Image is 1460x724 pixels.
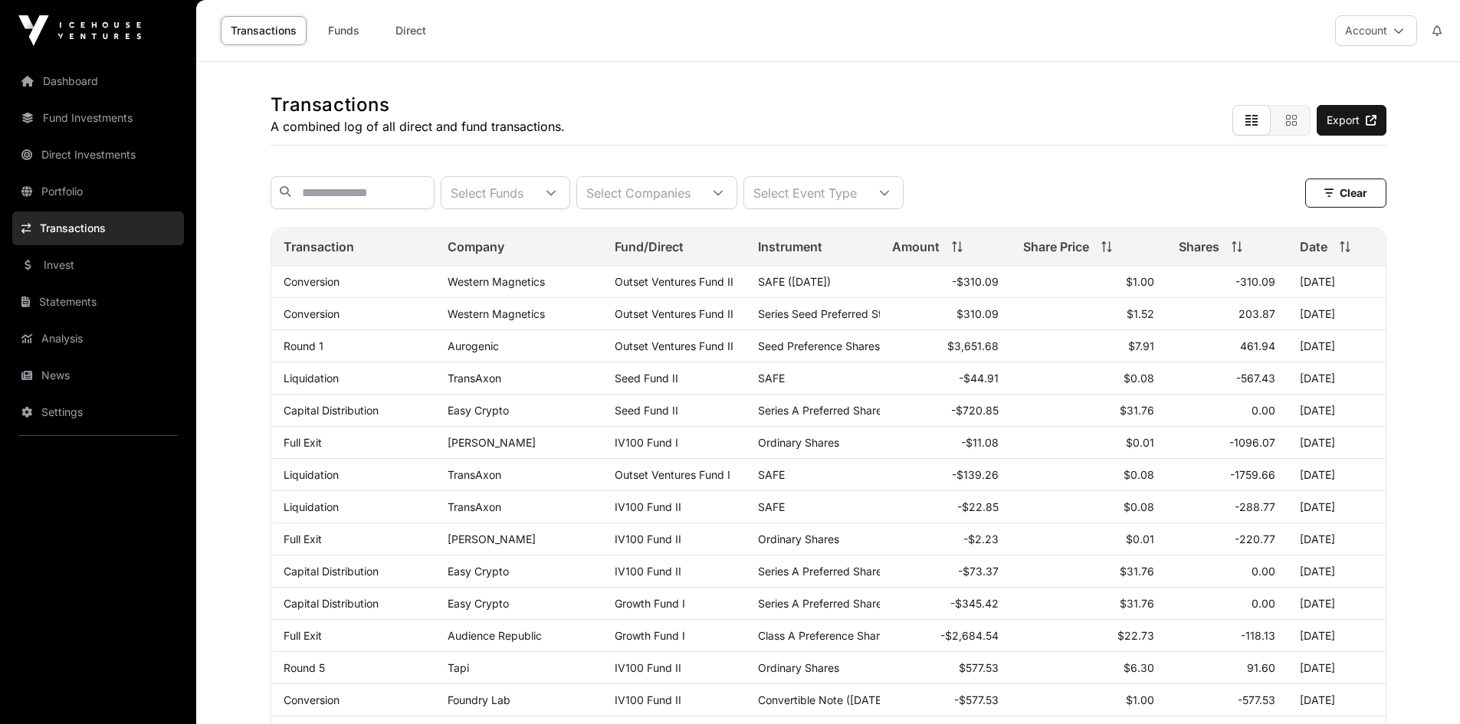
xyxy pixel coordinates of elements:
[448,404,509,417] a: Easy Crypto
[758,307,901,320] span: Series Seed Preferred Stock
[880,588,1010,620] td: -$345.42
[758,238,822,256] span: Instrument
[615,275,733,288] a: Outset Ventures Fund II
[1128,339,1154,352] span: $7.91
[615,372,678,385] a: Seed Fund II
[448,372,501,385] a: TransAxon
[758,404,882,417] span: Series A Preferred Share
[1124,500,1154,513] span: $0.08
[758,436,839,449] span: Ordinary Shares
[615,468,730,481] a: Outset Ventures Fund I
[12,175,184,208] a: Portfolio
[577,177,700,208] div: Select Companies
[880,620,1010,652] td: -$2,684.54
[12,322,184,355] a: Analysis
[1288,684,1386,716] td: [DATE]
[615,565,681,578] a: IV100 Fund II
[18,15,141,46] img: Icehouse Ventures Logo
[1252,565,1275,578] span: 0.00
[758,693,889,706] span: Convertible Note ([DATE])
[1127,307,1154,320] span: $1.52
[271,93,565,117] h1: Transactions
[448,565,509,578] a: Easy Crypto
[448,629,542,642] a: Audience Republic
[12,211,184,245] a: Transactions
[284,500,339,513] a: Liquidation
[12,248,184,282] a: Invest
[758,565,882,578] span: Series A Preferred Share
[1124,468,1154,481] span: $0.08
[284,468,339,481] a: Liquidation
[1236,372,1275,385] span: -567.43
[284,372,339,385] a: Liquidation
[1252,597,1275,610] span: 0.00
[1117,629,1154,642] span: $22.73
[615,436,678,449] a: IV100 Fund I
[1120,597,1154,610] span: $31.76
[1288,555,1386,588] td: [DATE]
[758,661,839,674] span: Ordinary Shares
[448,436,536,449] a: [PERSON_NAME]
[1126,693,1154,706] span: $1.00
[448,468,501,481] a: TransAxon
[615,339,733,352] a: Outset Ventures Fund II
[448,693,510,706] a: Foundry Lab
[1238,693,1275,706] span: -577.53
[1288,395,1386,427] td: [DATE]
[1288,427,1386,459] td: [DATE]
[1288,266,1386,298] td: [DATE]
[313,16,374,45] a: Funds
[880,395,1010,427] td: -$720.85
[380,16,441,45] a: Direct
[1126,275,1154,288] span: $1.00
[448,339,499,352] a: Aurogenic
[1240,339,1275,352] span: 461.94
[284,339,323,352] a: Round 1
[1288,588,1386,620] td: [DATE]
[12,64,184,98] a: Dashboard
[1288,362,1386,395] td: [DATE]
[880,459,1010,491] td: -$139.26
[448,307,545,320] a: Western Magnetics
[12,395,184,429] a: Settings
[758,500,785,513] span: SAFE
[1288,652,1386,684] td: [DATE]
[12,285,184,319] a: Statements
[284,565,379,578] a: Capital Distribution
[615,693,681,706] a: IV100 Fund II
[1239,307,1275,320] span: 203.87
[284,661,325,674] a: Round 5
[615,404,678,417] a: Seed Fund II
[615,629,685,642] a: Growth Fund I
[758,629,891,642] span: Class A Preference Shares
[1383,650,1460,724] iframe: Chat Widget
[1288,330,1386,362] td: [DATE]
[284,275,340,288] a: Conversion
[880,652,1010,684] td: $577.53
[1120,404,1154,417] span: $31.76
[880,684,1010,716] td: -$577.53
[1230,468,1275,481] span: -1759.66
[758,532,839,545] span: Ordinary Shares
[448,532,536,545] a: [PERSON_NAME]
[284,436,322,449] a: Full Exit
[880,555,1010,588] td: -$73.37
[1229,436,1275,449] span: -1096.07
[284,629,322,642] a: Full Exit
[880,266,1010,298] td: -$310.09
[1288,459,1386,491] td: [DATE]
[1317,105,1386,136] a: Export
[284,238,354,256] span: Transaction
[615,238,684,256] span: Fund/Direct
[441,177,533,208] div: Select Funds
[284,597,379,610] a: Capital Distribution
[284,307,340,320] a: Conversion
[615,597,685,610] a: Growth Fund I
[744,177,866,208] div: Select Event Type
[880,427,1010,459] td: -$11.08
[1023,238,1089,256] span: Share Price
[1247,661,1275,674] span: 91.60
[284,693,340,706] a: Conversion
[758,275,831,288] span: SAFE ([DATE])
[448,661,469,674] a: Tapi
